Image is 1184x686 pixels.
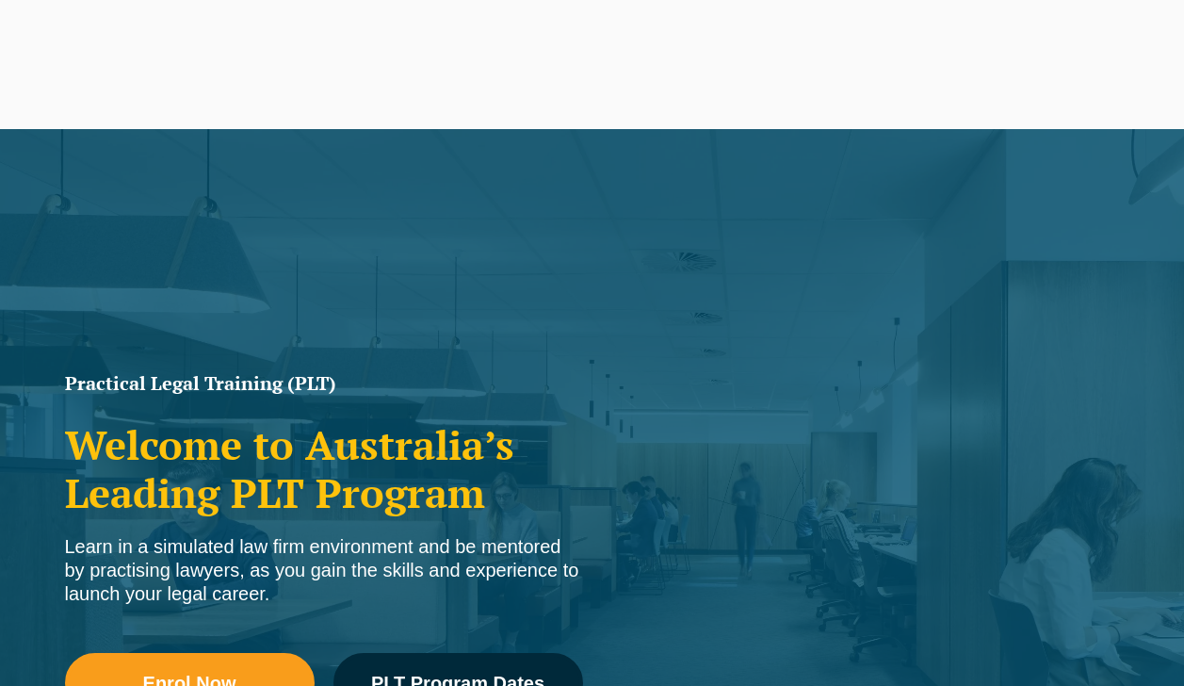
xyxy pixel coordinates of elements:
[65,374,583,393] h1: Practical Legal Training (PLT)
[65,421,583,516] h2: Welcome to Australia’s Leading PLT Program
[65,535,583,606] div: Learn in a simulated law firm environment and be mentored by practising lawyers, as you gain the ...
